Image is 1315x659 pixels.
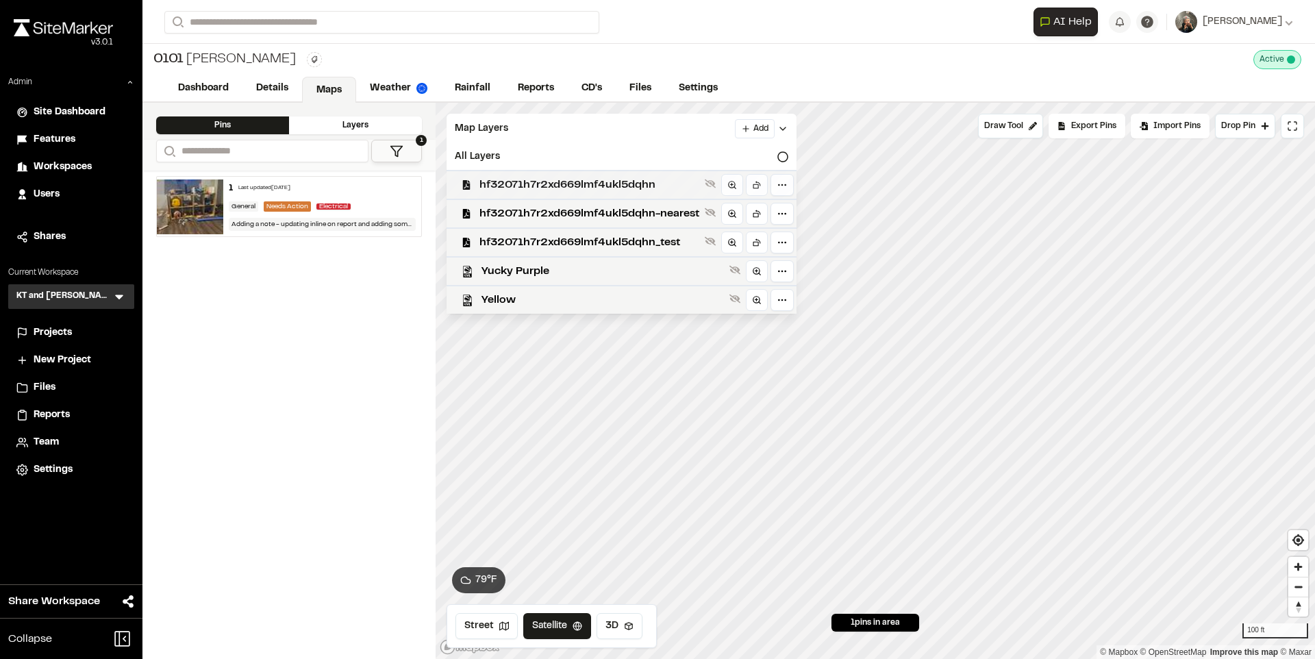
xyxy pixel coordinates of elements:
div: Oh geez...please don't... [14,36,113,49]
a: Team [16,435,126,450]
span: Reports [34,408,70,423]
button: 3D [597,613,642,639]
span: Drop Pin [1221,120,1255,132]
span: Shares [34,229,66,245]
button: Search [156,140,181,162]
span: Add [753,123,768,135]
a: Mapbox logo [440,639,500,655]
a: Settings [665,75,731,101]
img: kml_black_icon64.png [462,295,473,306]
a: Dashboard [164,75,242,101]
a: Rotate to layer [746,203,768,225]
div: All Layers [447,144,797,170]
span: Features [34,132,75,147]
span: Projects [34,325,72,340]
div: Pins [156,116,289,134]
span: This project is active and counting against your active project count. [1287,55,1295,64]
h3: KT and [PERSON_NAME] [16,290,112,303]
button: 1 [371,140,422,162]
span: New Project [34,353,91,368]
span: Import Pins [1153,120,1201,132]
span: Team [34,435,59,450]
button: Reset bearing to north [1288,597,1308,617]
p: Admin [8,76,32,88]
a: OpenStreetMap [1140,647,1207,657]
span: 1 [416,135,427,146]
span: hf32071h7r2xd669lmf4ukl5dqhn [479,177,699,193]
button: Zoom in [1288,557,1308,577]
span: Map Layers [455,121,508,136]
a: Rotate to layer [746,174,768,196]
button: Find my location [1288,530,1308,550]
span: Site Dashboard [34,105,105,120]
a: Site Dashboard [16,105,126,120]
a: New Project [16,353,126,368]
a: Files [616,75,665,101]
a: Workspaces [16,160,126,175]
div: Adding a note - updating inline on report and adding some more here [229,218,416,231]
span: 0101 [153,49,184,70]
div: Open AI Assistant [1034,8,1103,36]
span: Draw Tool [984,120,1023,132]
span: 79 ° F [475,573,497,588]
button: Street [455,613,518,639]
a: Zoom to layer [746,260,768,282]
a: Zoom to layer [721,203,743,225]
a: Features [16,132,126,147]
a: Maxar [1280,647,1312,657]
a: Reports [16,408,126,423]
a: Weather [356,75,441,101]
span: Workspaces [34,160,92,175]
img: precipai.png [416,83,427,94]
a: Details [242,75,302,101]
div: 1 [229,182,233,195]
span: Users [34,187,60,202]
button: Drop Pin [1215,114,1275,138]
button: Open AI Assistant [1034,8,1098,36]
img: User [1175,11,1197,33]
span: Export Pins [1071,120,1116,132]
div: 100 ft [1242,623,1308,638]
span: Yucky Purple [481,263,724,279]
button: Search [164,11,189,34]
a: Map feedback [1210,647,1278,657]
img: rebrand.png [14,19,113,36]
button: Show layer [702,175,718,192]
a: Mapbox [1100,647,1138,657]
span: Share Workspace [8,593,100,610]
div: This project is active and counting against your active project count. [1253,50,1301,69]
span: 1 pins in area [851,617,900,629]
button: Show layer [702,233,718,249]
canvas: Map [436,103,1315,659]
span: Zoom out [1288,577,1308,597]
a: Rotate to layer [746,232,768,253]
span: Files [34,380,55,395]
span: Active [1260,53,1284,66]
a: Zoom to layer [721,232,743,253]
span: hf32071h7r2xd669lmf4ukl5dqhn-nearest [479,206,699,222]
button: Show layer [727,262,743,278]
span: [PERSON_NAME] [1203,14,1282,29]
a: Zoom to layer [721,174,743,196]
span: Electrical [316,203,351,210]
button: Satellite [523,613,591,639]
img: file [157,179,223,234]
span: Yellow [481,292,724,308]
button: [PERSON_NAME] [1175,11,1293,33]
a: Shares [16,229,126,245]
div: Needs Action [264,201,311,212]
button: Show layer [702,204,718,221]
a: Settings [16,462,126,477]
div: No pins available to export [1049,114,1125,138]
button: Draw Tool [978,114,1043,138]
a: Users [16,187,126,202]
span: AI Help [1053,14,1092,30]
a: Maps [302,77,356,103]
a: Files [16,380,126,395]
button: Edit Tags [307,52,322,67]
img: kml_black_icon64.png [462,266,473,277]
p: Current Workspace [8,266,134,279]
div: Import Pins into your project [1131,114,1210,138]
